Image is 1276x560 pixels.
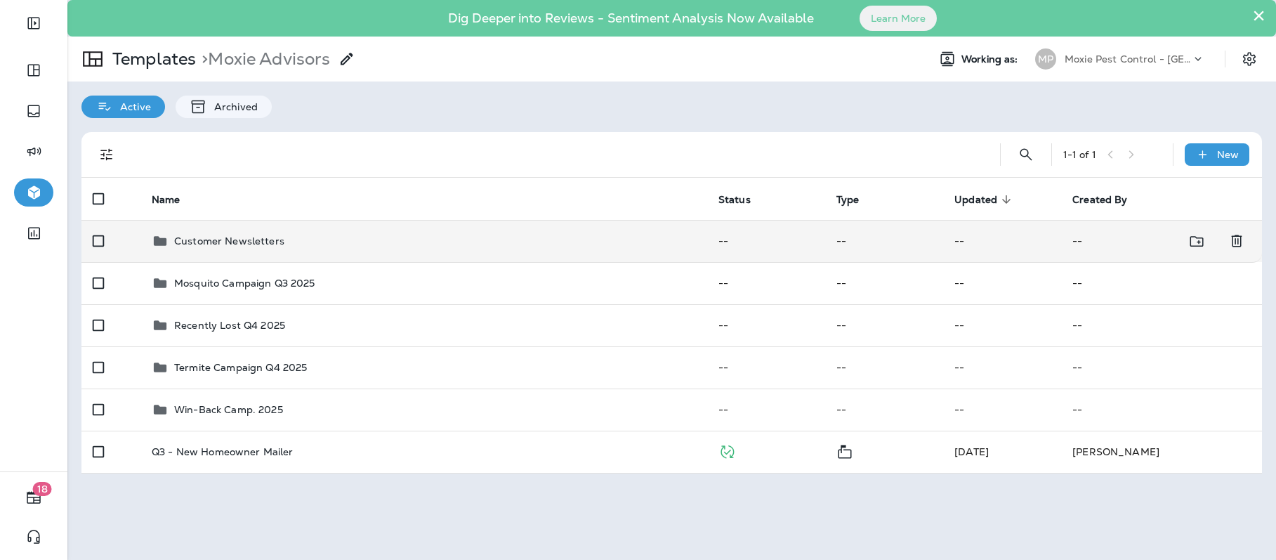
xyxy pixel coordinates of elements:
[943,389,1061,431] td: --
[174,278,315,289] p: Mosquito Campaign Q3 2025
[174,362,307,373] p: Termite Campaign Q4 2025
[152,446,294,457] p: Q3 - New Homeowner Mailer
[1061,304,1262,346] td: --
[707,262,825,304] td: --
[943,346,1061,389] td: --
[718,194,751,206] span: Status
[836,194,860,206] span: Type
[152,193,199,206] span: Name
[407,16,855,20] p: Dig Deeper into Reviews - Sentiment Analysis Now Available
[174,404,283,415] p: Win-Back Camp. 2025
[1223,227,1251,256] button: Delete
[943,304,1061,346] td: --
[707,389,825,431] td: --
[174,235,284,247] p: Customer Newsletters
[1065,53,1191,65] p: Moxie Pest Control - [GEOGRAPHIC_DATA]
[1217,149,1239,160] p: New
[943,220,1061,262] td: --
[14,483,53,512] button: 18
[1252,4,1265,27] button: Close
[954,193,1015,206] span: Updated
[707,346,825,389] td: --
[14,9,53,37] button: Expand Sidebar
[1183,227,1211,256] button: Move to folder
[1061,346,1262,389] td: --
[1237,46,1262,72] button: Settings
[954,194,997,206] span: Updated
[207,101,258,112] p: Archived
[1072,193,1145,206] span: Created By
[174,320,285,331] p: Recently Lost Q4 2025
[961,53,1021,65] span: Working as:
[1072,194,1127,206] span: Created By
[196,48,330,70] p: Moxie Advisors
[825,220,943,262] td: --
[1061,262,1262,304] td: --
[836,193,878,206] span: Type
[860,6,937,31] button: Learn More
[825,346,943,389] td: --
[825,304,943,346] td: --
[152,194,180,206] span: Name
[718,193,769,206] span: Status
[1061,220,1203,262] td: --
[93,141,121,169] button: Filters
[707,304,825,346] td: --
[1063,149,1096,160] div: 1 - 1 of 1
[1061,431,1262,473] td: [PERSON_NAME]
[836,444,853,457] span: Mailer
[943,262,1061,304] td: --
[825,262,943,304] td: --
[954,445,989,458] span: Jason Munk
[1012,141,1040,169] button: Search Templates
[113,101,151,112] p: Active
[1061,389,1262,431] td: --
[707,220,825,262] td: --
[718,444,736,457] span: Published
[1035,48,1056,70] div: MP
[825,389,943,431] td: --
[33,482,52,496] span: 18
[107,48,196,70] p: Templates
